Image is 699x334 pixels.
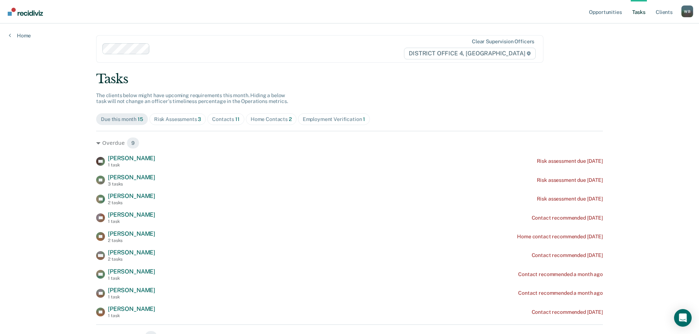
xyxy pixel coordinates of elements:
[537,196,603,202] div: Risk assessment due [DATE]
[108,230,155,237] span: [PERSON_NAME]
[108,192,155,199] span: [PERSON_NAME]
[212,116,240,122] div: Contacts
[101,116,143,122] div: Due this month
[289,116,292,122] span: 2
[674,309,692,327] div: Open Intercom Messenger
[96,137,603,149] div: Overdue 9
[108,294,155,300] div: 1 task
[235,116,240,122] span: 11
[108,174,155,181] span: [PERSON_NAME]
[251,116,292,122] div: Home Contacts
[96,92,288,104] span: The clients below might have upcoming requirements this month. Hiding a below task will not chang...
[108,249,155,256] span: [PERSON_NAME]
[108,219,155,224] div: 1 task
[108,276,155,281] div: 1 task
[108,238,155,243] div: 2 tasks
[96,71,603,87] div: Tasks
[472,38,534,45] div: Clear supervision officers
[517,234,603,240] div: Home contact recommended [DATE]
[108,200,155,205] div: 2 tasks
[532,309,603,315] div: Contact recommended [DATE]
[154,116,201,122] div: Risk Assessments
[537,177,603,183] div: Risk assessment due [DATE]
[198,116,201,122] span: 3
[532,215,603,221] div: Contact recommended [DATE]
[108,287,155,294] span: [PERSON_NAME]
[8,8,43,16] img: Recidiviz
[108,305,155,312] span: [PERSON_NAME]
[681,5,693,17] div: W B
[363,116,365,122] span: 1
[681,5,693,17] button: Profile dropdown button
[108,181,155,187] div: 3 tasks
[138,116,143,122] span: 15
[518,271,603,278] div: Contact recommended a month ago
[9,32,31,39] a: Home
[108,211,155,218] span: [PERSON_NAME]
[537,158,603,164] div: Risk assessment due [DATE]
[303,116,365,122] div: Employment Verification
[108,155,155,162] span: [PERSON_NAME]
[108,268,155,275] span: [PERSON_NAME]
[404,48,536,59] span: DISTRICT OFFICE 4, [GEOGRAPHIC_DATA]
[518,290,603,296] div: Contact recommended a month ago
[108,162,155,168] div: 1 task
[127,137,139,149] span: 9
[532,252,603,258] div: Contact recommended [DATE]
[108,313,155,318] div: 1 task
[108,257,155,262] div: 2 tasks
